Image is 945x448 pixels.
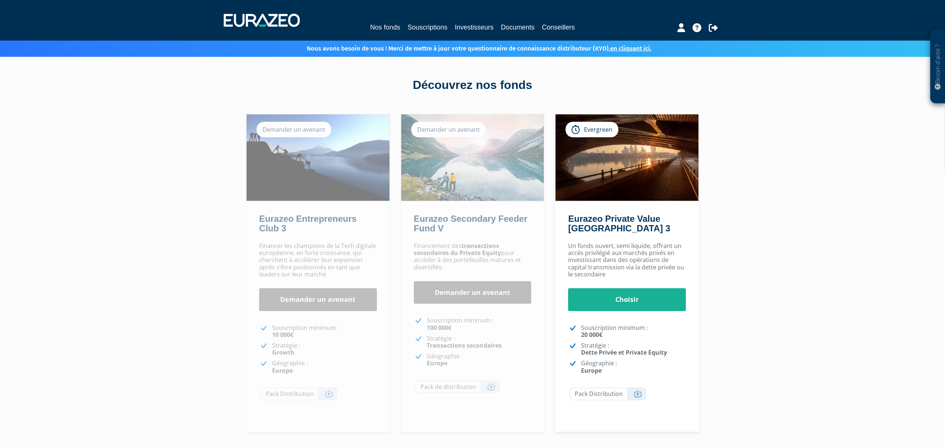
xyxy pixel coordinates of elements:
[581,342,686,356] p: Stratégie :
[408,22,447,32] a: Souscriptions
[427,353,532,367] p: Géographie :
[262,77,683,94] div: Découvrez nos fonds
[247,114,389,201] img: Eurazeo Entrepreneurs Club 3
[581,360,686,374] p: Géographie :
[414,242,532,271] p: Financement des pour accéder à des portefeuilles matures et diversifiés.
[411,122,486,137] div: Demander un avenant
[427,359,447,367] strong: Europe
[542,22,575,32] a: Conseillers
[570,387,646,400] a: Pack Distribution
[261,387,337,400] a: Pack Distribution
[556,114,698,201] img: Eurazeo Private Value Europe 3
[401,114,544,201] img: Eurazeo Secondary Feeder Fund V
[272,366,293,375] strong: Europe
[414,214,528,233] a: Eurazeo Secondary Feeder Fund V
[427,335,532,349] p: Stratégie :
[272,348,295,356] strong: Growth
[370,22,400,34] a: Nos fonds
[272,331,293,339] strong: 10 000€
[610,45,652,52] a: en cliquant ici.
[259,214,357,233] a: Eurazeo Entrepreneurs Club 3
[568,288,686,311] a: Choisir
[259,242,377,278] p: Financer les champions de la Tech digitale européenne, en forte croissance, qui cherchent à accél...
[427,324,451,332] strong: 100 000€
[581,348,667,356] strong: Dette Privée et Private Equity
[257,122,331,137] div: Demander un avenant
[285,42,652,53] p: Nous avons besoin de vous ! Merci de mettre à jour votre questionnaire de connaissance distribute...
[581,366,602,375] strong: Europe
[501,22,535,32] a: Documents
[568,214,670,233] a: Eurazeo Private Value [GEOGRAPHIC_DATA] 3
[272,360,377,374] p: Géographie :
[224,14,300,27] img: 1732889491-logotype_eurazeo_blanc_rvb.png
[581,331,602,339] strong: 20 000€
[455,22,494,32] a: Investisseurs
[566,122,618,137] div: Evergreen
[427,317,532,331] p: Souscription minimum :
[414,281,532,304] a: Demander un avenant
[259,288,377,311] a: Demander un avenant
[414,242,501,257] strong: transactions secondaires du Private Equity
[427,341,502,349] strong: Transactions secondaires
[272,342,377,356] p: Stratégie :
[581,324,686,338] p: Souscription minimum :
[272,324,377,338] p: Souscription minimum :
[568,242,686,278] p: Un fonds ouvert, semi liquide, offrant un accès privilégié aux marchés privés en investissant dan...
[415,380,500,393] a: Pack de distribution
[934,34,942,100] p: Besoin d'aide ?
